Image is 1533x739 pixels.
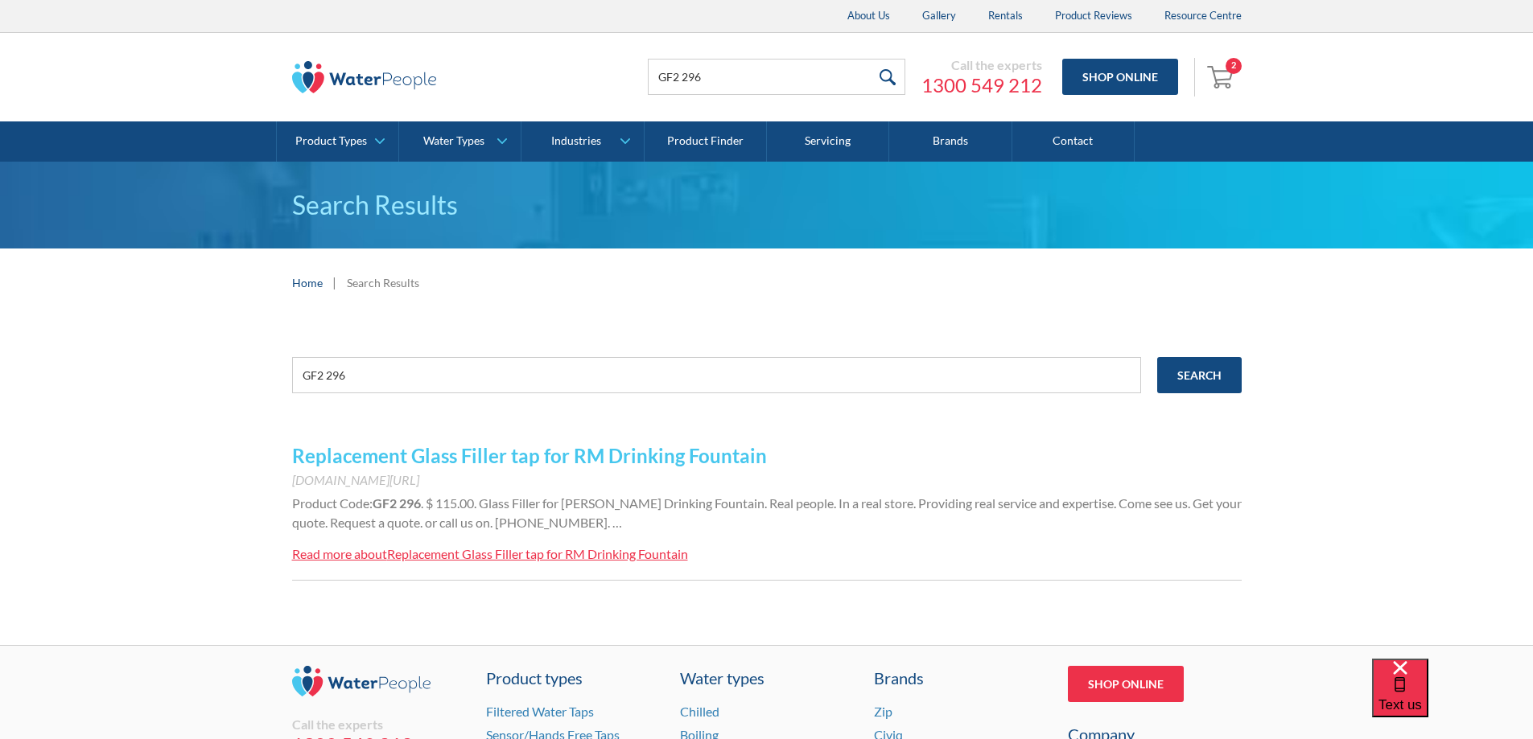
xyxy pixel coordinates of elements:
a: Open cart containing 2 items [1203,58,1242,96]
div: | [331,273,339,292]
a: Zip [874,704,892,719]
a: Chilled [680,704,719,719]
a: Shop Online [1062,59,1178,95]
div: Replacement Glass Filler tap for RM Drinking Fountain [387,546,688,561]
a: Brands [889,121,1012,162]
a: Industries [521,121,643,162]
span: Product Code: [292,495,373,511]
a: Shop Online [1068,666,1184,702]
a: 1300 549 212 [921,73,1042,97]
div: Water Types [423,134,484,148]
a: Contact [1012,121,1135,162]
span: . $ 115.00. Glass Filler for [PERSON_NAME] Drinking Fountain. Real people. In a real store. Provi... [292,495,1242,530]
h1: Search Results [292,186,1242,224]
img: shopping cart [1207,64,1238,89]
div: Call the experts [292,716,466,733]
span: … [612,515,622,530]
div: Product Types [295,134,367,148]
a: Product Finder [645,121,767,162]
input: Search [1157,357,1242,393]
div: 2 [1226,58,1242,74]
div: Industries [551,134,601,148]
a: Replacement Glass Filler tap for RM Drinking Fountain [292,444,767,467]
strong: 296 [399,495,421,511]
a: Servicing [767,121,889,162]
a: Read more aboutReplacement Glass Filler tap for RM Drinking Fountain [292,544,688,564]
img: The Water People [292,61,437,93]
a: Water Types [399,121,521,162]
a: Product types [486,666,660,690]
div: Search Results [347,274,419,291]
div: [DOMAIN_NAME][URL] [292,470,1242,490]
iframe: podium webchat widget bubble [1372,659,1533,739]
input: Search products [648,59,905,95]
div: Read more about [292,546,387,561]
div: Call the experts [921,57,1042,73]
div: Brands [874,666,1048,690]
strong: GF2 [373,495,397,511]
a: Product Types [277,121,398,162]
a: Filtered Water Taps [486,704,594,719]
a: Home [292,274,323,291]
a: Water types [680,666,854,690]
input: e.g. chilled water cooler [292,357,1141,393]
